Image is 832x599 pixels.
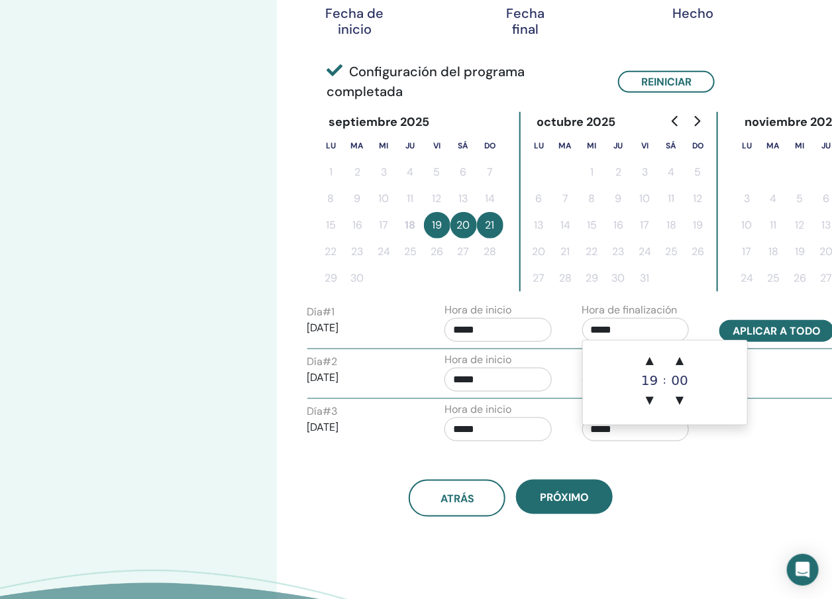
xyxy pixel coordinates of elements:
[318,112,441,133] div: septiembre 2025
[579,265,605,292] button: 29
[685,159,711,186] button: 5
[344,133,371,159] th: martes
[605,212,632,239] button: 16
[579,239,605,265] button: 22
[450,212,477,239] button: 20
[371,133,397,159] th: miércoles
[787,133,813,159] th: miércoles
[424,212,450,239] button: 19
[787,212,813,239] button: 12
[477,159,503,186] button: 7
[734,186,760,212] button: 3
[450,159,477,186] button: 6
[582,302,678,318] label: Hora de finalización
[307,320,415,336] p: [DATE]
[344,212,371,239] button: 16
[318,159,344,186] button: 1
[552,133,579,159] th: martes
[318,186,344,212] button: 8
[605,133,632,159] th: jueves
[327,62,598,101] span: Configuración del programa completada
[526,112,627,133] div: octubre 2025
[666,387,693,413] span: ▼
[318,133,344,159] th: lunes
[397,133,424,159] th: jueves
[605,265,632,292] button: 30
[605,239,632,265] button: 23
[637,347,663,374] span: ▲
[397,212,424,239] button: 18
[632,265,658,292] button: 31
[371,239,397,265] button: 24
[605,159,632,186] button: 2
[787,239,813,265] button: 19
[660,5,726,21] div: Hecho
[477,133,503,159] th: domingo
[552,239,579,265] button: 21
[760,239,787,265] button: 18
[526,186,552,212] button: 6
[397,186,424,212] button: 11
[318,265,344,292] button: 29
[492,5,558,37] div: Fecha final
[734,265,760,292] button: 24
[397,159,424,186] button: 4
[526,239,552,265] button: 20
[658,133,685,159] th: sábado
[344,265,371,292] button: 30
[450,239,477,265] button: 27
[477,186,503,212] button: 14
[444,402,511,417] label: Hora de inicio
[632,159,658,186] button: 3
[307,304,335,320] label: Día # 1
[526,212,552,239] button: 13
[424,133,450,159] th: viernes
[444,302,511,318] label: Hora de inicio
[526,133,552,159] th: lunes
[734,239,760,265] button: 17
[658,186,685,212] button: 11
[409,480,505,517] button: atrás
[685,133,711,159] th: domingo
[658,159,685,186] button: 4
[552,265,579,292] button: 28
[307,404,338,419] label: Día # 3
[526,265,552,292] button: 27
[579,133,605,159] th: miércoles
[516,480,613,514] button: próximo
[734,212,760,239] button: 10
[579,159,605,186] button: 1
[734,133,760,159] th: lunes
[632,239,658,265] button: 24
[685,212,711,239] button: 19
[632,212,658,239] button: 17
[663,347,666,413] div: :
[344,239,371,265] button: 23
[618,71,715,93] button: Reiniciar
[344,159,371,186] button: 2
[666,347,693,374] span: ▲
[441,492,474,506] span: atrás
[540,490,589,504] span: próximo
[371,212,397,239] button: 17
[579,212,605,239] button: 15
[450,133,477,159] th: sábado
[552,212,579,239] button: 14
[787,186,813,212] button: 5
[477,212,503,239] button: 21
[632,133,658,159] th: viernes
[658,212,685,239] button: 18
[397,239,424,265] button: 25
[307,354,338,370] label: Día # 2
[424,159,450,186] button: 5
[552,186,579,212] button: 7
[637,387,663,413] span: ▼
[318,212,344,239] button: 15
[760,212,787,239] button: 11
[424,239,450,265] button: 26
[760,133,787,159] th: martes
[477,239,503,265] button: 28
[658,239,685,265] button: 25
[605,186,632,212] button: 9
[321,5,388,37] div: Fecha de inicio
